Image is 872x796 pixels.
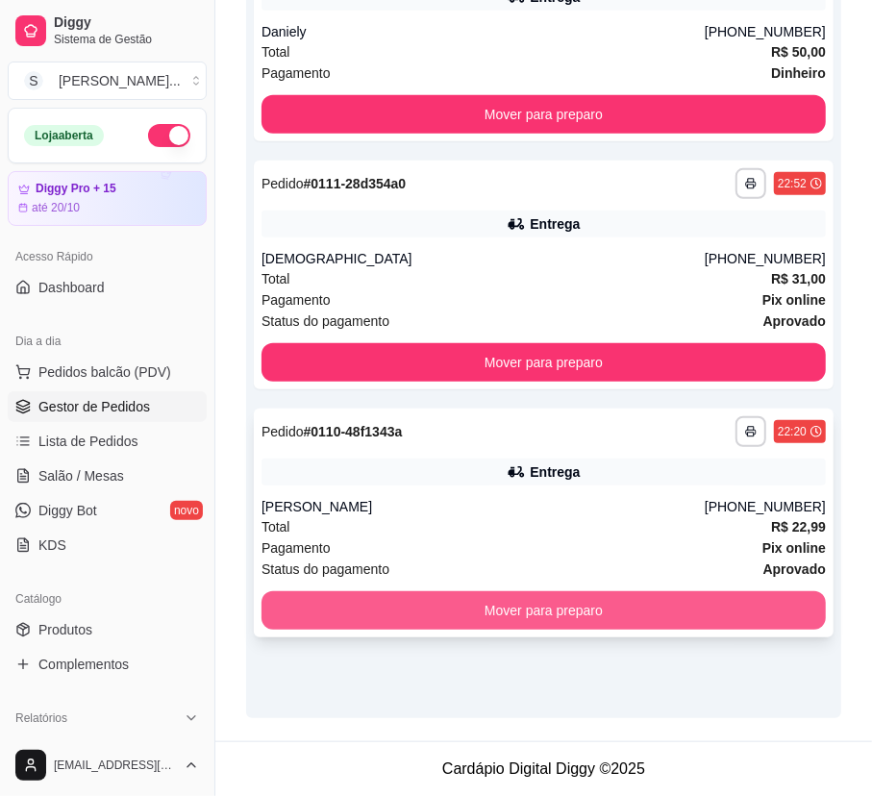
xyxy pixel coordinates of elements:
[148,124,190,147] button: Alterar Status
[8,426,207,457] a: Lista de Pedidos
[54,758,176,773] span: [EMAIL_ADDRESS][DOMAIN_NAME]
[262,537,331,559] span: Pagamento
[304,424,403,439] strong: # 0110-48f1343a
[705,249,826,268] div: [PHONE_NUMBER]
[38,397,150,416] span: Gestor de Pedidos
[262,289,331,311] span: Pagamento
[262,516,290,537] span: Total
[262,343,826,382] button: Mover para preparo
[32,200,80,215] article: até 20/10
[762,292,826,308] strong: Pix online
[24,71,43,90] span: S
[262,268,290,289] span: Total
[778,424,807,439] div: 22:20
[262,311,389,332] span: Status do pagamento
[262,424,304,439] span: Pedido
[262,41,290,62] span: Total
[8,62,207,100] button: Select a team
[8,734,207,764] a: Relatórios de vendas
[262,249,705,268] div: [DEMOGRAPHIC_DATA]
[24,125,104,146] div: Loja aberta
[38,535,66,555] span: KDS
[771,271,826,286] strong: R$ 31,00
[304,176,407,191] strong: # 0111-28d354a0
[8,649,207,680] a: Complementos
[38,620,92,639] span: Produtos
[771,44,826,60] strong: R$ 50,00
[8,171,207,226] a: Diggy Pro + 15até 20/10
[262,591,826,630] button: Mover para preparo
[8,8,207,54] a: DiggySistema de Gestão
[8,241,207,272] div: Acesso Rápido
[8,614,207,645] a: Produtos
[262,62,331,84] span: Pagamento
[262,176,304,191] span: Pedido
[8,742,207,788] button: [EMAIL_ADDRESS][DOMAIN_NAME]
[36,182,116,196] article: Diggy Pro + 15
[530,214,580,234] div: Entrega
[215,741,872,796] footer: Cardápio Digital Diggy © 2025
[38,501,97,520] span: Diggy Bot
[8,530,207,560] a: KDS
[762,540,826,556] strong: Pix online
[8,495,207,526] a: Diggy Botnovo
[8,357,207,387] button: Pedidos balcão (PDV)
[54,14,199,32] span: Diggy
[262,95,826,134] button: Mover para preparo
[705,22,826,41] div: [PHONE_NUMBER]
[530,462,580,482] div: Entrega
[262,22,705,41] div: Daniely
[8,460,207,491] a: Salão / Mesas
[763,313,826,329] strong: aprovado
[8,326,207,357] div: Dia a dia
[778,176,807,191] div: 22:52
[38,655,129,674] span: Complementos
[8,391,207,422] a: Gestor de Pedidos
[771,65,826,81] strong: Dinheiro
[38,466,124,485] span: Salão / Mesas
[705,497,826,516] div: [PHONE_NUMBER]
[38,362,171,382] span: Pedidos balcão (PDV)
[763,561,826,577] strong: aprovado
[262,497,705,516] div: [PERSON_NAME]
[38,278,105,297] span: Dashboard
[262,559,389,580] span: Status do pagamento
[15,710,67,726] span: Relatórios
[54,32,199,47] span: Sistema de Gestão
[771,519,826,535] strong: R$ 22,99
[8,584,207,614] div: Catálogo
[8,272,207,303] a: Dashboard
[38,432,138,451] span: Lista de Pedidos
[59,71,181,90] div: [PERSON_NAME] ...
